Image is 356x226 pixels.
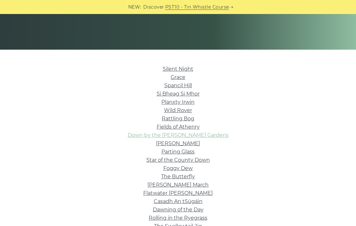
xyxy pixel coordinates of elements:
[163,66,193,72] a: Silent Night
[161,99,195,105] a: Planxty Irwin
[156,140,200,146] a: [PERSON_NAME]
[128,4,141,11] span: NEW:
[146,157,210,163] a: Star of the County Down
[157,91,200,97] a: Si­ Bheag Si­ Mhor
[154,198,203,204] a: Casadh An tSúgáin
[163,165,193,171] a: Foggy Dew
[162,116,194,122] a: Rattling Bog
[143,190,213,196] a: Flatwater [PERSON_NAME]
[171,74,185,80] a: Grace
[161,173,195,180] a: The Butterfly
[128,132,229,138] a: Down by the [PERSON_NAME] Gardens
[161,149,195,155] a: Parting Glass
[164,107,192,113] a: Wild Rover
[147,182,209,188] a: [PERSON_NAME] March
[164,82,192,88] a: Spancil Hill
[143,4,164,11] span: Discover
[153,207,204,213] a: Dawning of the Day
[165,4,229,11] a: PST10 - Tin Whistle Course
[157,124,200,130] a: Fields of Athenry
[149,215,207,221] a: Rolling in the Ryegrass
